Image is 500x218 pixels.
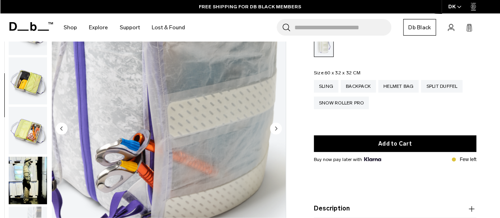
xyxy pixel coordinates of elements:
a: Db Black [403,19,436,36]
a: Split Duffel [421,80,462,93]
a: Support [120,13,140,42]
img: Weigh_Lighter_Split_Duffel_70L_7.png [9,107,47,154]
nav: Main Navigation [58,13,191,42]
button: Next slide [270,122,282,136]
button: Weigh_Lighter_Split_Duffel_70L_6.png [8,57,47,105]
a: Helmet Bag [378,80,419,93]
span: Buy now pay later with [314,156,381,163]
button: Weigh Lighter Split Duffel 70L Aurora [8,156,47,205]
img: {"height" => 20, "alt" => "Klarna"} [364,157,381,161]
a: FREE SHIPPING FOR DB BLACK MEMBERS [199,3,301,10]
button: Description [314,204,476,214]
button: Weigh_Lighter_Split_Duffel_70L_7.png [8,106,47,155]
a: Shop [64,13,77,42]
legend: Size: [314,70,360,75]
a: Snow Roller Pro [314,97,369,109]
img: Weigh_Lighter_Split_Duffel_70L_6.png [9,57,47,105]
img: Weigh Lighter Split Duffel 70L Aurora [9,157,47,204]
a: Lost & Found [152,13,185,42]
button: Previous slide [56,122,68,136]
a: Backpack [341,80,376,93]
button: Add to Cart [314,135,476,152]
p: Few left [460,156,476,163]
span: 60 x 32 x 32 CM [325,70,360,76]
a: Aurora [314,32,334,57]
a: Explore [89,13,108,42]
a: Sling [314,80,338,93]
